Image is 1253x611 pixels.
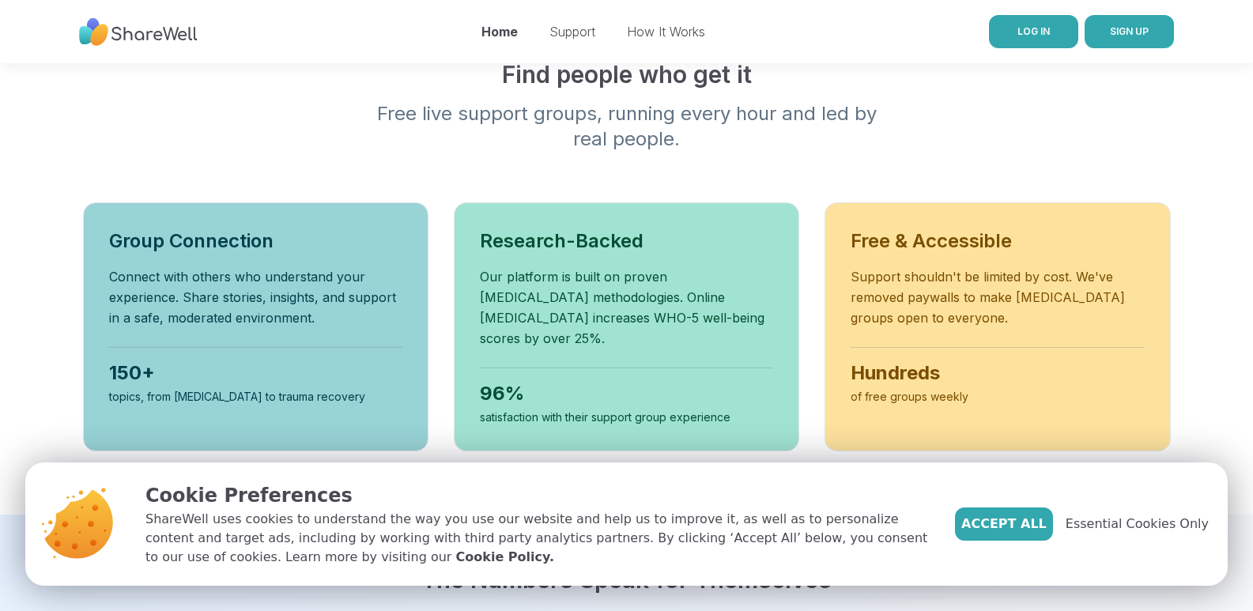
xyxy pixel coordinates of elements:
span: LOG IN [1017,25,1050,37]
a: Home [481,24,518,40]
div: of free groups weekly [851,389,1144,405]
a: LOG IN [989,15,1078,48]
span: SIGN UP [1110,25,1149,37]
div: satisfaction with their support group experience [480,409,773,425]
p: Cookie Preferences [145,481,930,510]
a: Support [549,24,595,40]
p: Connect with others who understand your experience. Share stories, insights, and support in a saf... [109,266,402,328]
span: Essential Cookies Only [1066,515,1209,534]
p: Free live support groups, running every hour and led by real people. [323,101,930,152]
img: ShareWell Nav Logo [79,10,198,54]
h3: Research-Backed [480,228,773,254]
a: How It Works [627,24,705,40]
button: Accept All [955,507,1053,541]
h3: Free & Accessible [851,228,1144,254]
p: ShareWell uses cookies to understand the way you use our website and help us to improve it, as we... [145,510,930,567]
p: Support shouldn't be limited by cost. We've removed paywalls to make [MEDICAL_DATA] groups open t... [851,266,1144,328]
h3: Group Connection [109,228,402,254]
p: Our platform is built on proven [MEDICAL_DATA] methodologies. Online [MEDICAL_DATA] increases WHO... [480,266,773,349]
div: topics, from [MEDICAL_DATA] to trauma recovery [109,389,402,405]
div: 150+ [109,360,402,386]
h2: Find people who get it [83,60,1171,89]
div: Hundreds [851,360,1144,386]
button: SIGN UP [1085,15,1174,48]
div: 96% [480,381,773,406]
span: Accept All [961,515,1047,534]
a: Cookie Policy. [456,548,554,567]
